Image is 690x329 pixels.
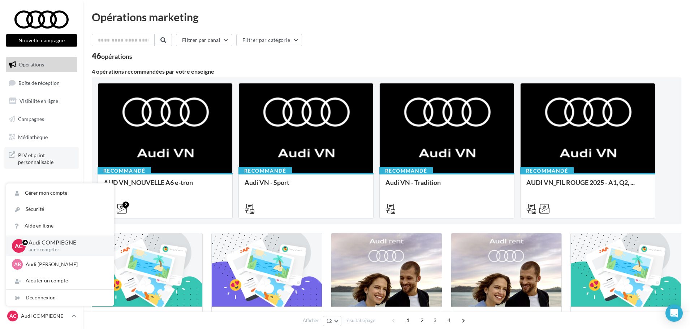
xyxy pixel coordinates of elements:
span: AB [14,261,21,268]
div: Open Intercom Messenger [665,304,683,322]
div: Recommandé [98,167,151,175]
span: 4 [443,315,455,326]
span: résultats/page [345,317,375,324]
span: 1 [402,315,414,326]
span: AUD VN_NOUVELLE A6 e-tron [104,178,193,186]
span: Visibilité en ligne [20,98,58,104]
span: Médiathèque [18,134,48,140]
span: AUDI VN_FIL ROUGE 2025 - A1, Q2, ... [526,178,635,186]
div: 4 opérations recommandées par votre enseigne [92,69,681,74]
div: 46 [92,52,132,60]
div: Recommandé [520,167,574,175]
div: Opérations marketing [92,12,681,22]
a: Campagnes [4,112,79,127]
a: Boîte de réception [4,75,79,91]
a: Sécurité [6,201,114,217]
span: Campagnes [18,116,44,122]
button: 12 [323,316,341,326]
span: Audi VN - Sport [245,178,289,186]
p: Audi COMPIEGNE [29,238,102,247]
span: AC [9,312,16,320]
div: 2 [122,202,129,208]
span: Boîte de réception [18,79,60,86]
button: Nouvelle campagne [6,34,77,47]
a: Gérer mon compte [6,185,114,201]
div: Recommandé [238,167,292,175]
a: PLV et print personnalisable [4,147,79,169]
span: AC [15,242,23,250]
p: Audi [PERSON_NAME] [26,261,105,268]
a: Opérations [4,57,79,72]
span: Afficher [303,317,319,324]
span: 2 [416,315,428,326]
p: audi-comp-for [29,247,102,253]
button: Filtrer par canal [176,34,232,46]
div: Déconnexion [6,290,114,306]
a: AC Audi COMPIEGNE [6,309,77,323]
p: Audi COMPIEGNE [21,312,69,320]
span: Opérations [19,61,44,68]
span: Audi VN - Tradition [385,178,441,186]
a: Visibilité en ligne [4,94,79,109]
div: opérations [101,53,132,60]
a: Médiathèque [4,130,79,145]
span: PLV et print personnalisable [18,150,74,166]
span: 3 [429,315,441,326]
button: Filtrer par catégorie [236,34,302,46]
span: 12 [326,318,332,324]
div: Ajouter un compte [6,273,114,289]
a: Aide en ligne [6,218,114,234]
div: Recommandé [379,167,433,175]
